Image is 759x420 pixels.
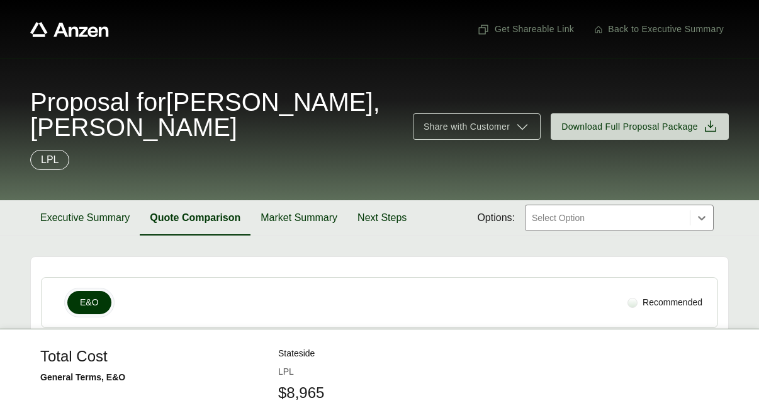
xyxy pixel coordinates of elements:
[282,363,307,389] img: Stateside-Logo
[30,89,398,140] span: Proposal for [PERSON_NAME], [PERSON_NAME]
[413,113,541,140] button: Share with Customer
[30,200,140,236] button: Executive Summary
[551,113,729,140] button: Download Full Proposal Package
[589,18,729,41] button: Back to Executive Summary
[622,291,707,314] div: Recommended
[472,18,579,41] button: Get Shareable Link
[561,120,698,133] span: Download Full Proposal Package
[80,296,99,309] span: E&O
[347,200,417,236] button: Next Steps
[683,363,708,390] button: Download option
[424,120,510,133] span: Share with Customer
[30,22,109,37] a: Anzen website
[608,23,724,36] span: Back to Executive Summary
[250,200,347,236] button: Market Summary
[477,210,515,225] span: Options:
[67,291,111,314] button: E&O
[477,23,574,36] span: Get Shareable Link
[140,200,250,236] button: Quote Comparison
[317,375,362,390] span: Stateside
[41,353,257,400] div: General Terms
[41,152,59,167] p: LPL
[317,363,362,375] span: Quote 1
